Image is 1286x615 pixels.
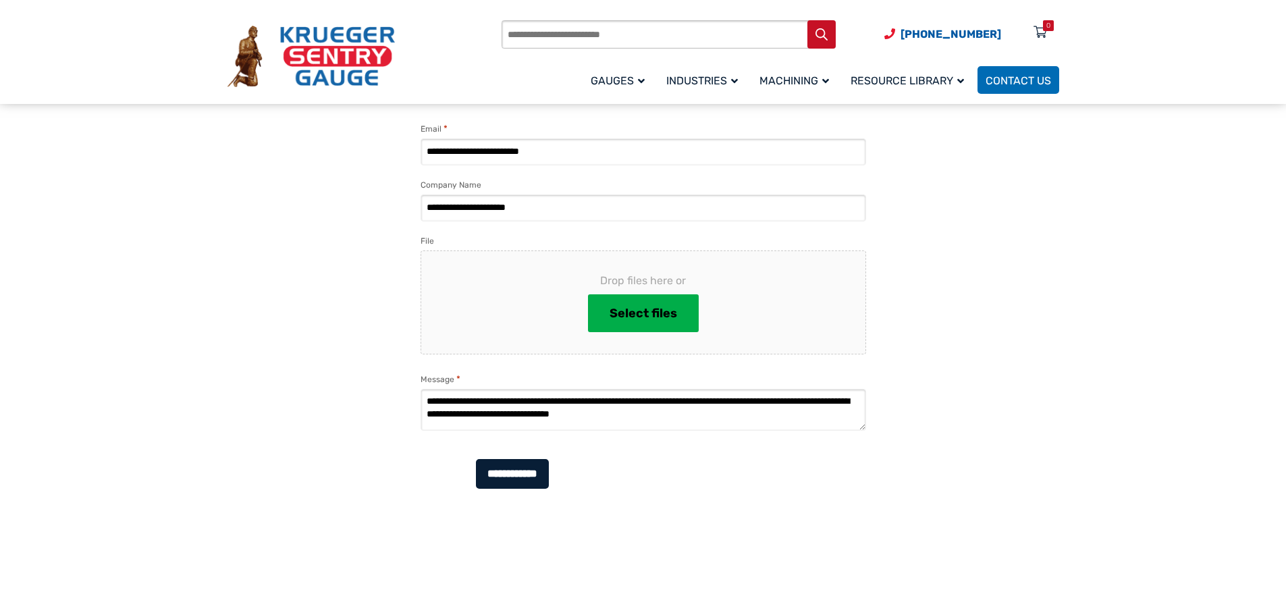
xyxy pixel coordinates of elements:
label: File [421,234,434,248]
a: Phone Number (920) 434-8860 [884,26,1001,43]
span: [PHONE_NUMBER] [901,28,1001,41]
label: Message [421,373,460,386]
label: Company Name [421,178,481,192]
a: Machining [751,64,842,96]
span: Contact Us [986,74,1051,87]
img: Krueger Sentry Gauge [227,26,395,88]
button: select files, file [588,294,699,332]
a: Industries [658,64,751,96]
a: Gauges [583,64,658,96]
span: Resource Library [851,74,964,87]
span: Drop files here or [443,273,844,289]
span: Machining [759,74,829,87]
span: Industries [666,74,738,87]
a: Contact Us [977,66,1059,94]
label: Email [421,122,448,136]
a: Resource Library [842,64,977,96]
span: Gauges [591,74,645,87]
div: 0 [1046,20,1050,31]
